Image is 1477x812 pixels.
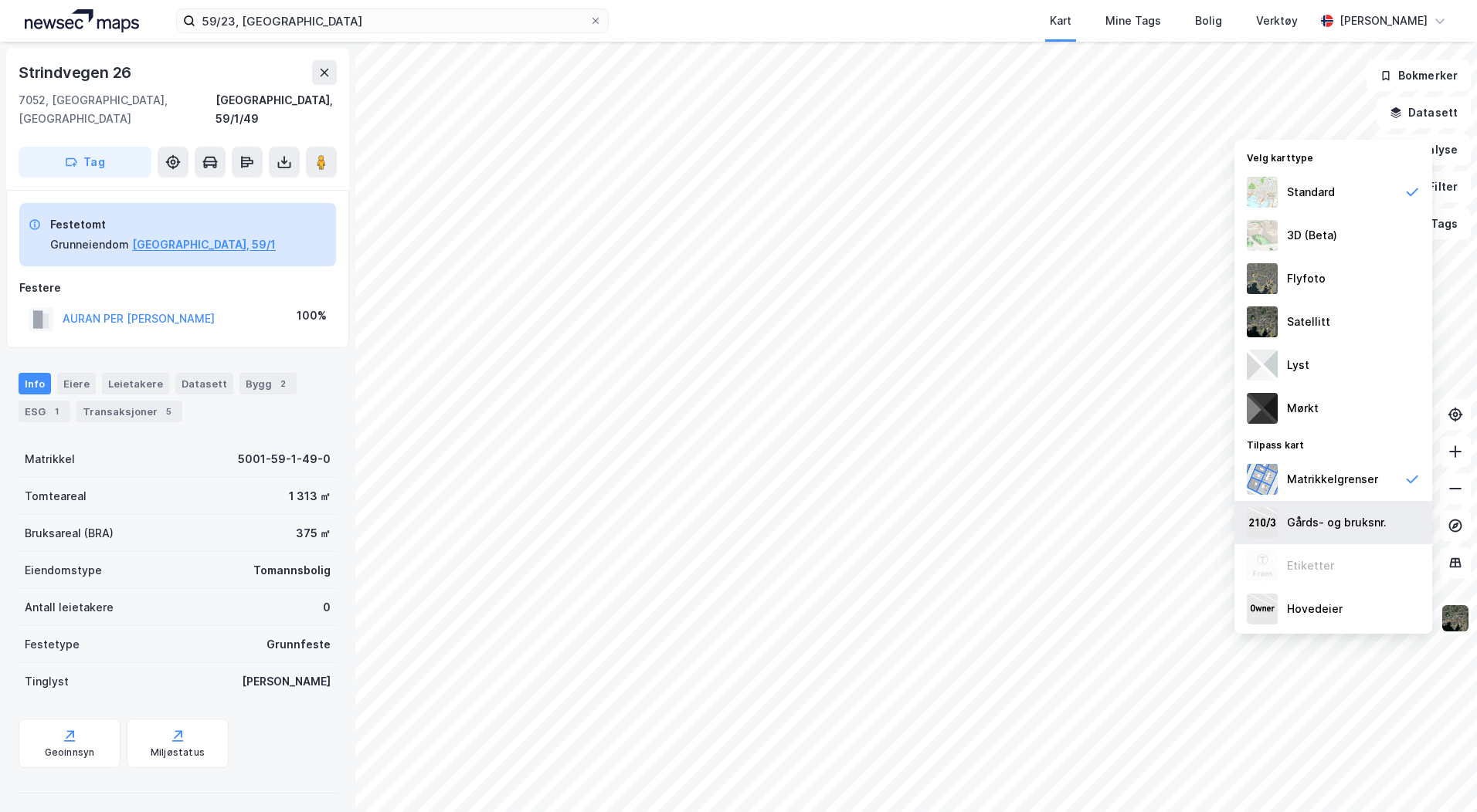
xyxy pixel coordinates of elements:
[1287,399,1319,418] div: Mørkt
[25,672,69,691] div: Tinglyst
[25,635,80,654] div: Festetype
[1247,306,1278,337] img: 9k=
[50,235,129,254] div: Grunneiendom
[1247,177,1278,208] img: Z
[1287,513,1387,532] div: Gårds- og bruksnr.
[1377,97,1471,128] button: Datasett
[19,401,70,422] div: ESG
[297,306,327,325] div: 100%
[296,524,331,543] div: 375 ㎡
[19,91,216,128] div: 7052, [GEOGRAPHIC_DATA], [GEOGRAPHIC_DATA]
[1339,12,1428,30] div: [PERSON_NAME]
[1397,171,1471,202] button: Filter
[175,373,233,394] div: Datasett
[1247,507,1278,538] img: cadastreKeys.547ab17ec502f5a4ef2b.jpeg
[1400,738,1477,812] iframe: Chat Widget
[19,279,336,297] div: Festere
[25,487,87,506] div: Tomteareal
[25,598,114,617] div: Antall leietakere
[19,373,51,394] div: Info
[1287,226,1337,245] div: 3D (Beta)
[242,672,331,691] div: [PERSON_NAME]
[216,91,337,128] div: [GEOGRAPHIC_DATA], 59/1/49
[1234,143,1432,171] div: Velg karttype
[1287,313,1330,331] div: Satellitt
[19,147,151,178] button: Tag
[1399,208,1471,239] button: Tags
[1287,470,1378,489] div: Matrikkelgrenser
[49,404,64,419] div: 1
[239,373,297,394] div: Bygg
[25,9,139,32] img: logo.a4113a55bc3d86da70a041830d287a7e.svg
[289,487,331,506] div: 1 313 ㎡
[253,561,331,580] div: Tomannsbolig
[275,376,290,391] div: 2
[1050,12,1071,30] div: Kart
[1247,393,1278,424] img: nCdM7BzjoCAAAAAElFTkSuQmCC
[1441,604,1470,633] img: 9k=
[323,598,331,617] div: 0
[1287,557,1334,575] div: Etiketter
[57,373,96,394] div: Eiere
[25,561,102,580] div: Eiendomstype
[76,401,182,422] div: Transaksjoner
[45,746,95,759] div: Geoinnsyn
[19,60,134,85] div: Strindvegen 26
[1287,600,1343,618] div: Hovedeier
[1247,464,1278,495] img: cadastreBorders.cfe08de4b5ddd52a10de.jpeg
[1400,738,1477,812] div: Kontrollprogram for chat
[1247,263,1278,294] img: Z
[25,524,114,543] div: Bruksareal (BRA)
[25,450,75,469] div: Matrikkel
[1105,12,1161,30] div: Mine Tags
[267,635,331,654] div: Grunnfeste
[1195,12,1222,30] div: Bolig
[1247,550,1278,581] img: Z
[1247,220,1278,251] img: Z
[1287,183,1335,201] div: Standard
[1256,12,1298,30] div: Verktøy
[238,450,331,469] div: 5001-59-1-49-0
[1367,60,1471,91] button: Bokmerker
[1287,269,1326,288] div: Flyfoto
[1287,356,1309,374] div: Lyst
[161,404,176,419] div: 5
[1247,350,1278,381] img: luj3wr1y2y3+OchiMxRmMxRlscgabnMEmZ7DJGWxyBpucwSZnsMkZbHIGm5zBJmewyRlscgabnMEmZ7DJGWxyBpucwSZnsMkZ...
[102,373,169,394] div: Leietakere
[151,746,205,759] div: Miljøstatus
[132,235,276,254] button: [GEOGRAPHIC_DATA], 59/1
[1247,594,1278,624] img: majorOwner.b5e170eddb5c04bfeeff.jpeg
[1234,430,1432,458] div: Tilpass kart
[50,215,276,234] div: Festetomt
[195,9,589,32] input: Søk på adresse, matrikkel, gårdeiere, leietakere eller personer
[1381,134,1471,165] button: Analyse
